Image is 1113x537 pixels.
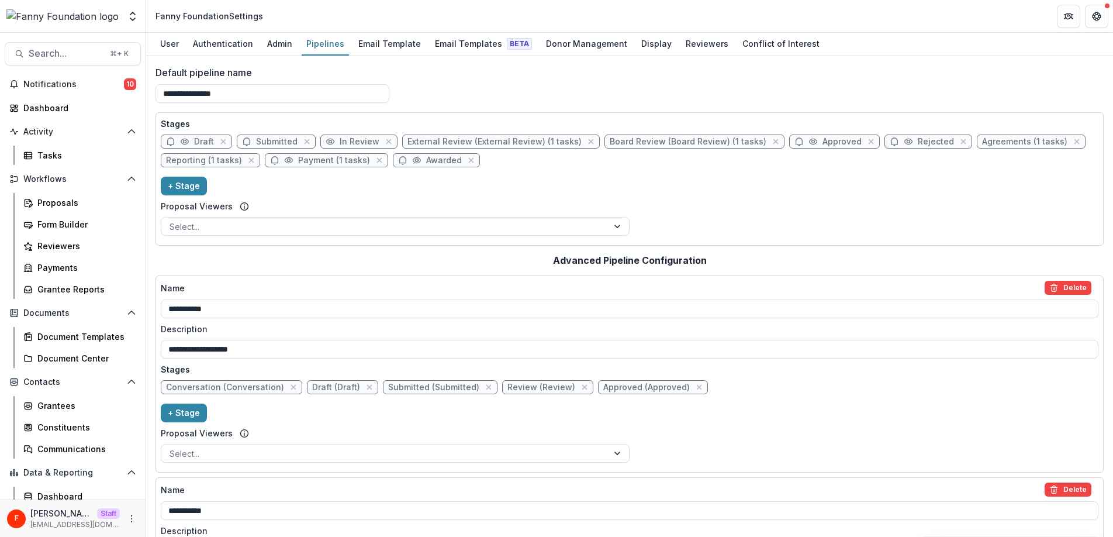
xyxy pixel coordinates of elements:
[5,373,141,391] button: Open Contacts
[301,136,313,147] button: close
[37,400,132,412] div: Grantees
[681,33,733,56] a: Reviewers
[483,381,495,393] button: close
[15,515,19,522] div: Fanny
[151,8,268,25] nav: breadcrumb
[262,35,297,52] div: Admin
[161,177,207,195] button: + Stage
[30,507,92,519] p: [PERSON_NAME]
[19,349,141,368] a: Document Center
[407,137,582,147] span: External Review (External Review) (1 tasks)
[1057,5,1080,28] button: Partners
[388,383,479,393] span: Submitted (Submitted)
[37,331,132,343] div: Document Templates
[155,10,263,22] div: Fanny Foundation Settings
[37,443,132,455] div: Communications
[298,156,370,166] span: Payment (1 tasks)
[1045,281,1091,295] button: delete
[507,38,532,50] span: Beta
[364,381,375,393] button: close
[37,421,132,433] div: Constituents
[23,468,122,478] span: Data & Reporting
[430,33,537,56] a: Email Templates Beta
[19,193,141,212] a: Proposals
[738,35,824,52] div: Conflict of Interest
[161,282,185,294] p: Name
[5,122,141,141] button: Open Activity
[426,156,462,166] span: Awarded
[166,156,242,166] span: Reporting (1 tasks)
[161,484,185,496] p: Name
[19,236,141,256] a: Reviewers
[161,118,1098,130] p: Stages
[553,255,707,266] h2: Advanced Pipeline Configuration
[108,47,131,60] div: ⌘ + K
[340,137,379,147] span: In Review
[603,383,690,393] span: Approved (Approved)
[579,381,590,393] button: close
[124,78,136,90] span: 10
[161,200,233,212] label: Proposal Viewers
[865,136,877,147] button: close
[19,146,141,165] a: Tasks
[693,381,705,393] button: close
[37,283,132,295] div: Grantee Reports
[1071,136,1083,147] button: close
[822,137,862,147] span: Approved
[465,154,477,166] button: close
[354,35,426,52] div: Email Template
[188,35,258,52] div: Authentication
[5,304,141,322] button: Open Documents
[125,5,141,28] button: Open entity switcher
[958,136,969,147] button: close
[541,33,632,56] a: Donor Management
[23,127,122,137] span: Activity
[246,154,257,166] button: close
[5,42,141,66] button: Search...
[5,170,141,188] button: Open Workflows
[37,261,132,274] div: Payments
[37,352,132,364] div: Document Center
[23,377,122,387] span: Contacts
[312,383,360,393] span: Draft (Draft)
[6,9,119,23] img: Fanny Foundation logo
[507,383,575,393] span: Review (Review)
[37,240,132,252] div: Reviewers
[29,48,103,59] span: Search...
[23,102,132,114] div: Dashboard
[430,35,537,52] div: Email Templates
[262,33,297,56] a: Admin
[155,33,184,56] a: User
[288,381,299,393] button: close
[217,136,229,147] button: close
[1085,5,1108,28] button: Get Help
[585,136,597,147] button: close
[637,33,676,56] a: Display
[374,154,385,166] button: close
[918,137,954,147] span: Rejected
[194,137,214,147] span: Draft
[37,197,132,209] div: Proposals
[161,427,233,439] label: Proposal Viewers
[5,463,141,482] button: Open Data & Reporting
[302,35,349,52] div: Pipelines
[637,35,676,52] div: Display
[155,66,1097,80] label: Default pipeline name
[354,33,426,56] a: Email Template
[302,33,349,56] a: Pipelines
[23,80,124,89] span: Notifications
[161,525,1091,537] label: Description
[30,519,120,530] p: [EMAIL_ADDRESS][DOMAIN_NAME]
[770,136,782,147] button: close
[23,174,122,184] span: Workflows
[383,136,395,147] button: close
[19,327,141,346] a: Document Templates
[256,137,298,147] span: Submitted
[161,363,1098,376] p: Stages
[155,35,184,52] div: User
[97,508,120,519] p: Staff
[125,512,139,526] button: More
[19,487,141,506] a: Dashboard
[19,418,141,437] a: Constituents
[982,137,1067,147] span: Agreements (1 tasks)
